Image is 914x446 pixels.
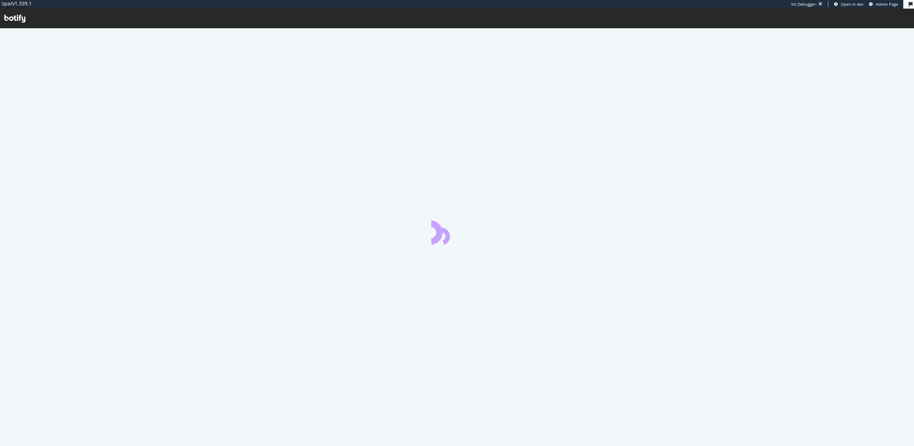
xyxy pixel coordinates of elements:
div: animation [431,219,483,245]
div: Viz Debugger: [791,1,817,7]
a: Admin Page [869,1,898,7]
a: Open in dev [834,1,864,7]
span: Admin Page [876,1,898,7]
span: Open in dev [841,1,864,7]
